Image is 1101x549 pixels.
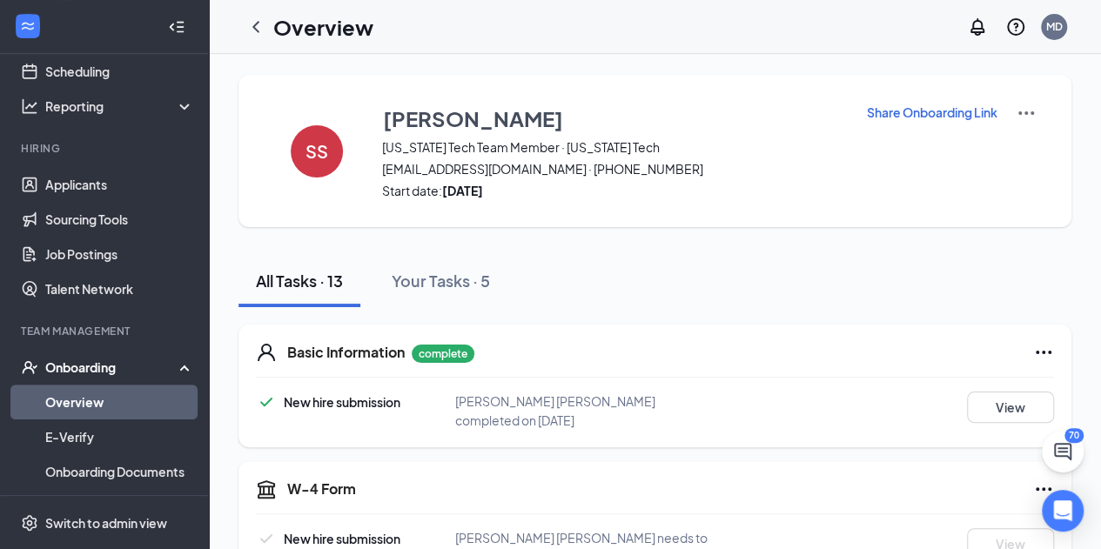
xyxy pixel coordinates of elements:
[45,237,194,271] a: Job Postings
[392,270,490,291] div: Your Tasks · 5
[284,394,400,410] span: New hire submission
[1046,19,1063,34] div: MD
[45,202,194,237] a: Sourcing Tools
[256,342,277,363] svg: User
[866,103,998,122] button: Share Onboarding Link
[45,97,195,115] div: Reporting
[442,183,483,198] strong: [DATE]
[45,54,194,89] a: Scheduling
[45,489,194,524] a: Activity log
[19,17,37,35] svg: WorkstreamLogo
[1005,17,1026,37] svg: QuestionInfo
[382,138,844,156] span: [US_STATE] Tech Team Member · [US_STATE] Tech
[256,392,277,412] svg: Checkmark
[273,12,373,42] h1: Overview
[1042,490,1084,532] div: Open Intercom Messenger
[21,324,191,338] div: Team Management
[383,104,563,133] h3: [PERSON_NAME]
[382,160,844,177] span: [EMAIL_ADDRESS][DOMAIN_NAME] · [PHONE_NUMBER]
[256,479,277,499] svg: TaxGovernmentIcon
[273,103,360,199] button: SS
[21,97,38,115] svg: Analysis
[245,17,266,37] svg: ChevronLeft
[256,528,277,549] svg: Checkmark
[305,145,328,157] h4: SS
[21,141,191,156] div: Hiring
[21,514,38,532] svg: Settings
[1016,103,1037,124] img: More Actions
[45,271,194,306] a: Talent Network
[168,18,185,36] svg: Collapse
[382,103,844,134] button: [PERSON_NAME]
[256,270,343,291] div: All Tasks · 13
[287,343,405,362] h5: Basic Information
[412,345,474,363] p: complete
[287,479,356,499] h5: W-4 Form
[1033,342,1054,363] svg: Ellipses
[967,392,1054,423] button: View
[1042,431,1084,472] button: ChatActive
[967,17,988,37] svg: Notifications
[1033,479,1054,499] svg: Ellipses
[382,182,844,199] span: Start date:
[1052,441,1073,462] svg: ChatActive
[1064,428,1084,443] div: 70
[455,393,655,428] span: [PERSON_NAME] [PERSON_NAME] completed on [DATE]
[45,419,194,454] a: E-Verify
[45,514,167,532] div: Switch to admin view
[867,104,997,121] p: Share Onboarding Link
[284,531,400,546] span: New hire submission
[21,358,38,376] svg: UserCheck
[45,358,179,376] div: Onboarding
[45,454,194,489] a: Onboarding Documents
[45,385,194,419] a: Overview
[45,167,194,202] a: Applicants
